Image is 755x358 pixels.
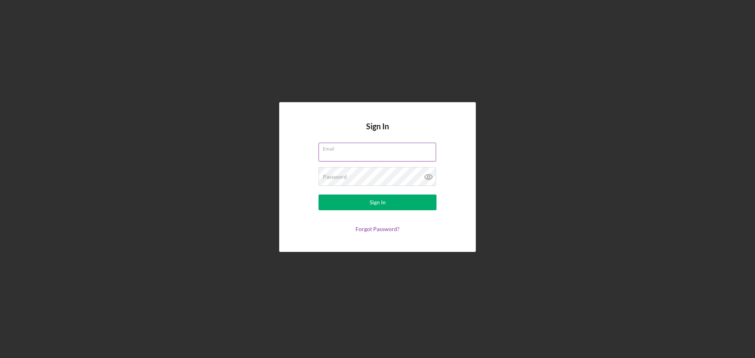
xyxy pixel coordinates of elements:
div: Sign In [370,195,386,210]
label: Email [323,143,436,152]
h4: Sign In [366,122,389,143]
label: Password [323,174,347,180]
button: Sign In [319,195,436,210]
a: Forgot Password? [355,226,400,232]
